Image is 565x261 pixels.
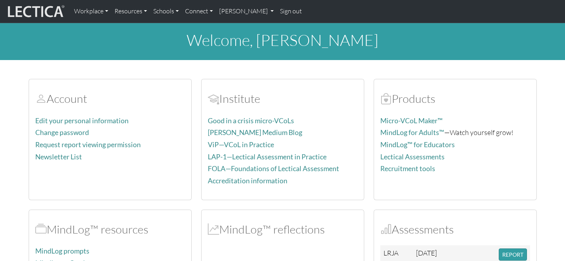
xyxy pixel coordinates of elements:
h2: Assessments [380,223,530,236]
a: Lectical Assessments [380,153,445,161]
a: Schools [150,3,182,20]
a: Good in a crisis micro-VCoLs [208,117,294,125]
a: Request report viewing permission [35,141,141,149]
h2: Account [35,92,185,106]
h2: MindLog™ reflections [208,223,358,236]
a: Sign out [277,3,305,20]
a: MindLog for Adults™ [380,128,444,137]
a: Micro-VCoL Maker™ [380,117,443,125]
span: MindLog™ resources [35,222,47,236]
span: Assessments [380,222,392,236]
p: —Watch yourself grow! [380,127,530,138]
span: Products [380,91,392,106]
a: [PERSON_NAME] Medium Blog [208,128,302,137]
img: lecticalive [6,4,65,19]
a: ViP—VCoL in Practice [208,141,274,149]
span: [DATE] [416,248,437,257]
a: Workplace [71,3,111,20]
h2: Products [380,92,530,106]
span: Account [208,91,219,106]
a: Accreditation information [208,177,287,185]
h2: Institute [208,92,358,106]
h2: MindLog™ resources [35,223,185,236]
a: Resources [111,3,150,20]
a: Recruitment tools [380,164,435,173]
button: REPORT [499,248,527,261]
a: MindLog prompts [35,247,89,255]
a: Connect [182,3,216,20]
span: Account [35,91,47,106]
a: LAP-1—Lectical Assessment in Practice [208,153,327,161]
a: Newsletter List [35,153,82,161]
a: Change password [35,128,89,137]
a: [PERSON_NAME] [216,3,277,20]
a: MindLog™ for Educators [380,141,455,149]
a: Edit your personal information [35,117,129,125]
span: MindLog [208,222,219,236]
a: FOLA—Foundations of Lectical Assessment [208,164,339,173]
